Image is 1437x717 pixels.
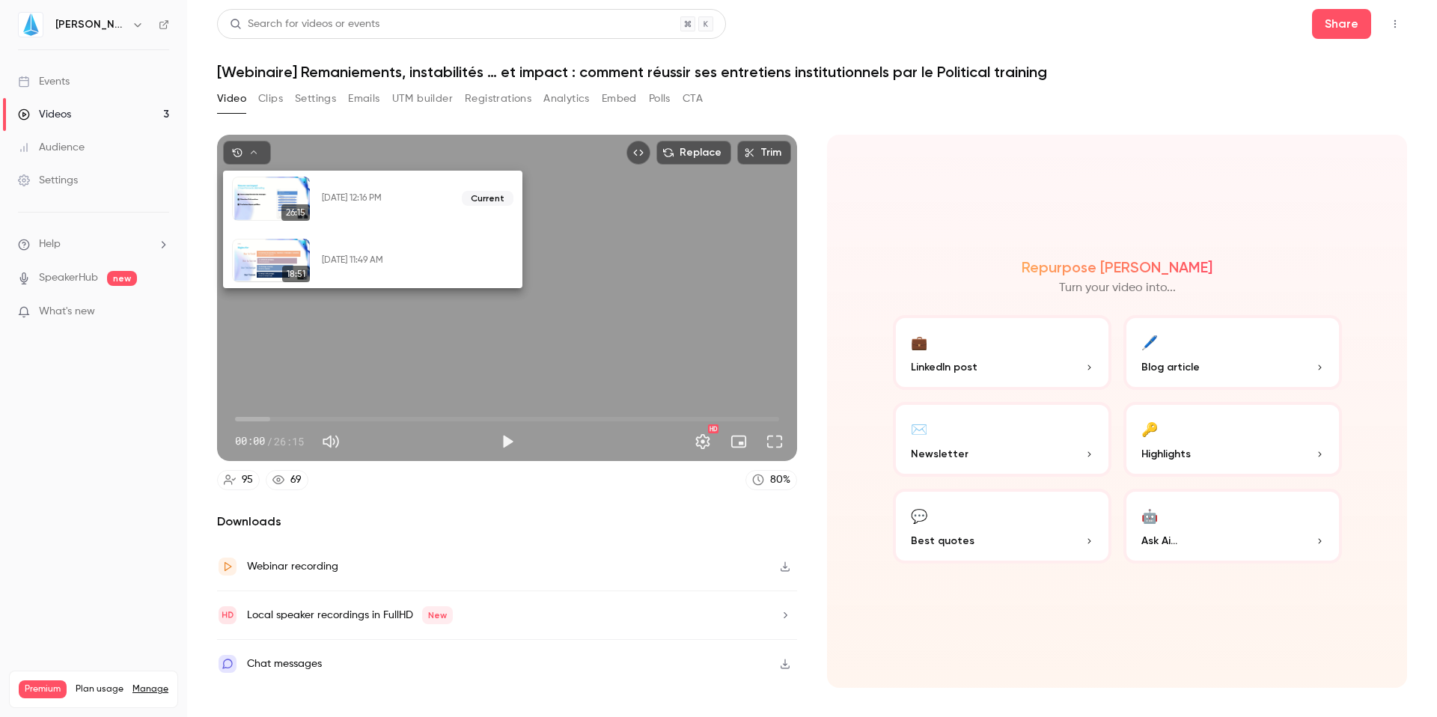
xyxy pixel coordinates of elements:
[489,248,513,272] span: Delete
[282,266,310,282] span: 18:51
[281,204,310,221] span: 26:15
[322,254,411,266] div: [DATE] 11:49 AM
[322,192,450,204] div: [DATE] 12:16 PM
[462,191,513,206] span: Current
